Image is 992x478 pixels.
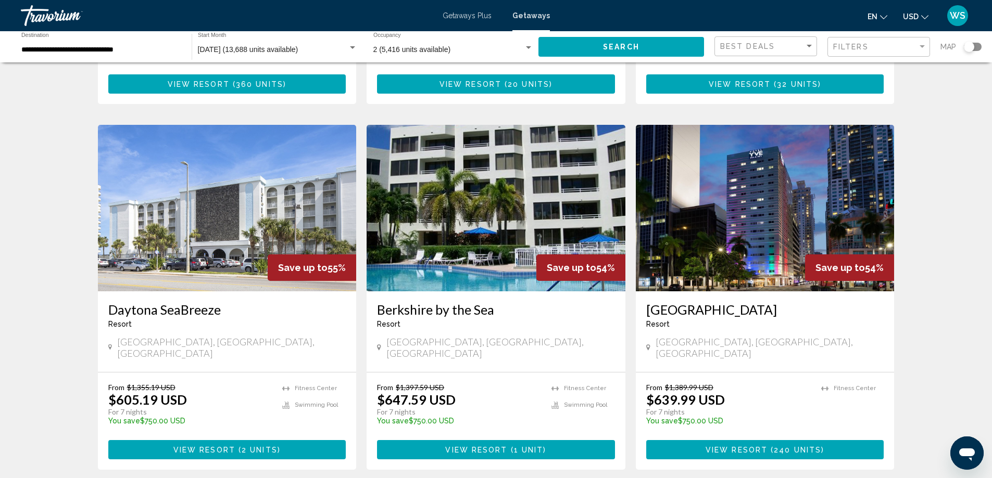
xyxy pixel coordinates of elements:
[377,302,615,317] a: Berkshire by the Sea
[386,336,615,359] span: [GEOGRAPHIC_DATA], [GEOGRAPHIC_DATA], [GEOGRAPHIC_DATA]
[868,9,887,24] button: Change language
[508,446,547,454] span: ( )
[295,402,338,408] span: Swimming Pool
[706,446,768,454] span: View Resort
[940,40,956,54] span: Map
[768,446,824,454] span: ( )
[108,417,272,425] p: $750.00 USD
[514,446,544,454] span: 1 unit
[108,407,272,417] p: For 7 nights
[603,43,639,51] span: Search
[173,446,235,454] span: View Resort
[827,36,930,58] button: Filter
[950,10,965,21] span: WS
[377,383,393,392] span: From
[834,385,876,392] span: Fitness Center
[108,302,346,317] a: Daytona SeaBreeze
[774,446,821,454] span: 240 units
[295,385,337,392] span: Fitness Center
[278,262,328,273] span: Save up to
[564,385,606,392] span: Fitness Center
[440,80,501,88] span: View Resort
[230,80,286,88] span: ( )
[636,125,895,291] img: RT06E01X.jpg
[108,320,132,328] span: Resort
[377,407,541,417] p: For 7 nights
[377,440,615,459] button: View Resort(1 unit)
[777,80,818,88] span: 32 units
[377,417,541,425] p: $750.00 USD
[950,436,984,470] iframe: Botón para iniciar la ventana de mensajería
[646,74,884,94] button: View Resort(32 units)
[564,402,607,408] span: Swimming Pool
[108,383,124,392] span: From
[127,383,175,392] span: $1,355.19 USD
[117,336,346,359] span: [GEOGRAPHIC_DATA], [GEOGRAPHIC_DATA], [GEOGRAPHIC_DATA]
[235,446,281,454] span: ( )
[805,254,894,281] div: 54%
[656,336,884,359] span: [GEOGRAPHIC_DATA], [GEOGRAPHIC_DATA], [GEOGRAPHIC_DATA]
[646,417,678,425] span: You save
[377,392,456,407] p: $647.59 USD
[377,320,400,328] span: Resort
[646,383,662,392] span: From
[646,440,884,459] button: View Resort(240 units)
[268,254,356,281] div: 55%
[443,11,492,20] a: Getaways Plus
[236,80,283,88] span: 360 units
[547,262,596,273] span: Save up to
[108,417,140,425] span: You save
[108,440,346,459] button: View Resort(2 units)
[396,383,444,392] span: $1,397.59 USD
[903,9,928,24] button: Change currency
[536,254,625,281] div: 54%
[720,42,775,50] span: Best Deals
[501,80,552,88] span: ( )
[242,446,278,454] span: 2 units
[377,417,409,425] span: You save
[98,125,357,291] img: 7860E01X.jpg
[665,383,713,392] span: $1,389.99 USD
[709,80,771,88] span: View Resort
[198,45,298,54] span: [DATE] (13,688 units available)
[108,74,346,94] button: View Resort(360 units)
[367,125,625,291] img: 1654E01L.jpg
[646,302,884,317] a: [GEOGRAPHIC_DATA]
[868,12,877,21] span: en
[771,80,821,88] span: ( )
[646,320,670,328] span: Resort
[108,392,187,407] p: $605.19 USD
[512,11,550,20] a: Getaways
[646,417,811,425] p: $750.00 USD
[815,262,865,273] span: Save up to
[377,74,615,94] button: View Resort(20 units)
[21,5,432,26] a: Travorium
[538,37,704,56] button: Search
[373,45,451,54] span: 2 (5,416 units available)
[944,5,971,27] button: User Menu
[903,12,919,21] span: USD
[646,392,725,407] p: $639.99 USD
[445,446,507,454] span: View Resort
[508,80,549,88] span: 20 units
[646,407,811,417] p: For 7 nights
[833,43,869,51] span: Filters
[720,42,814,51] mat-select: Sort by
[168,80,230,88] span: View Resort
